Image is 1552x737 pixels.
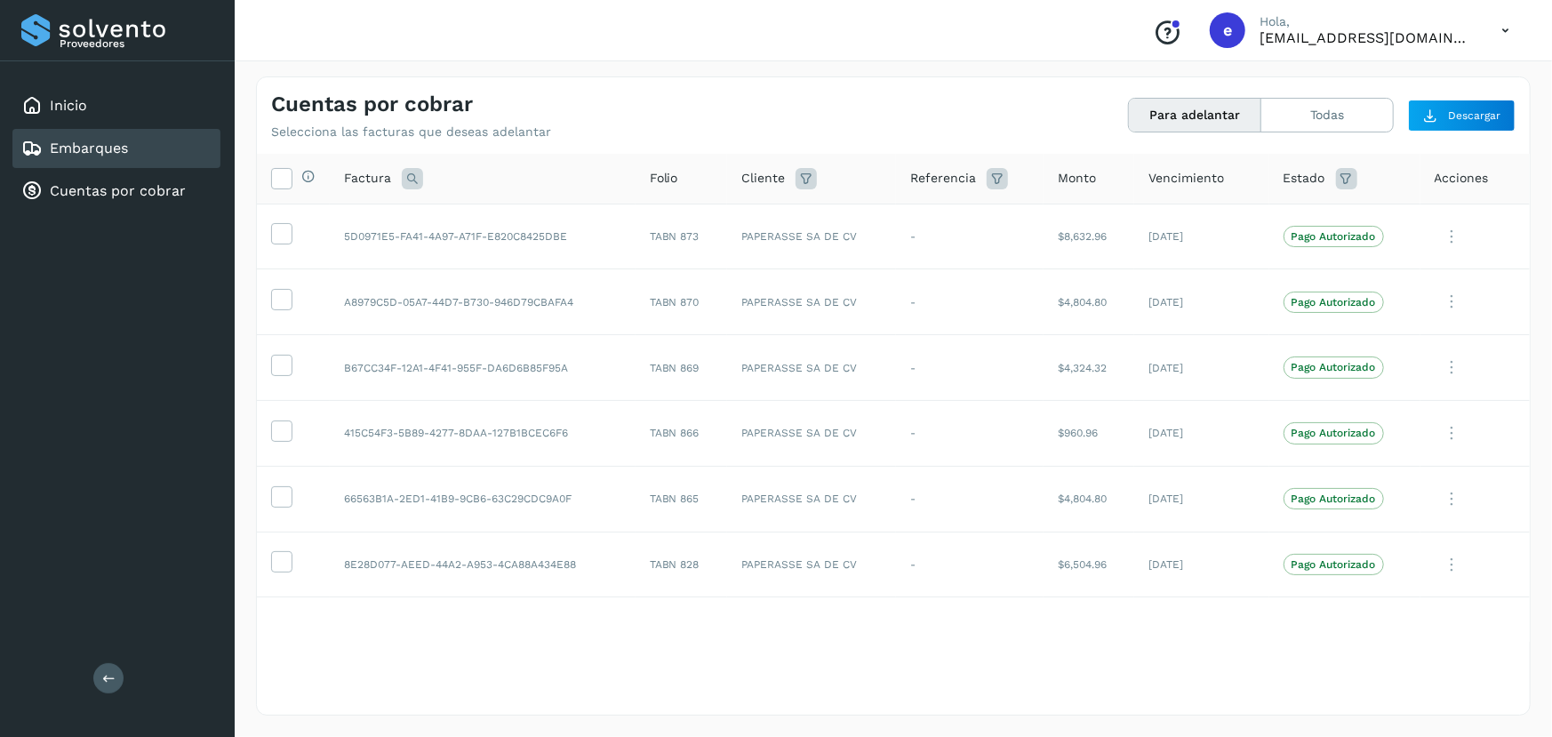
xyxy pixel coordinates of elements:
td: $8,632.96 [1044,204,1134,269]
button: Para adelantar [1129,99,1261,132]
td: [DATE] [1134,466,1268,532]
button: Todas [1261,99,1393,132]
p: Pago Autorizado [1292,427,1376,439]
td: - [896,335,1044,401]
td: [DATE] [1134,204,1268,269]
td: PAPERASSE SA DE CV [727,335,896,401]
p: Pago Autorizado [1292,361,1376,373]
span: Factura [344,169,391,188]
td: [DATE] [1134,532,1268,597]
td: TABN 870 [636,269,727,335]
td: $4,804.80 [1044,269,1134,335]
p: Proveedores [60,37,213,50]
td: [DATE] [1134,269,1268,335]
span: Descargar [1448,108,1500,124]
td: B67CC34F-12A1-4F41-955F-DA6D6B85F95A [330,335,636,401]
td: $4,804.80 [1044,466,1134,532]
a: Cuentas por cobrar [50,182,186,199]
td: PAPERASSE SA DE CV [727,269,896,335]
span: Cliente [741,169,785,188]
td: PAPERASSE SA DE CV [727,400,896,466]
td: $960.96 [1044,400,1134,466]
td: $6,504.96 [1044,532,1134,597]
td: - [896,532,1044,597]
td: 5D0971E5-FA41-4A97-A71F-E820C8425DBE [330,204,636,269]
span: Monto [1058,169,1096,188]
p: Selecciona las facturas que deseas adelantar [271,124,551,140]
td: - [896,204,1044,269]
td: TABN 865 [636,466,727,532]
td: [DATE] [1134,400,1268,466]
td: - [896,269,1044,335]
td: - [896,466,1044,532]
a: Embarques [50,140,128,156]
p: Pago Autorizado [1292,230,1376,243]
p: Pago Autorizado [1292,558,1376,571]
td: - [896,400,1044,466]
span: Folio [650,169,678,188]
td: A8979C5D-05A7-44D7-B730-946D79CBAFA4 [330,269,636,335]
button: Descargar [1408,100,1516,132]
td: TABN 828 [636,532,727,597]
td: 66563B1A-2ED1-41B9-9CB6-63C29CDC9A0F [330,466,636,532]
span: Acciones [1435,169,1489,188]
p: Pago Autorizado [1292,296,1376,308]
td: PAPERASSE SA DE CV [727,532,896,597]
td: TABN 866 [636,400,727,466]
td: 415C54F3-5B89-4277-8DAA-127B1BCEC6F6 [330,400,636,466]
td: 8E28D077-AEED-44A2-A953-4CA88A434E88 [330,532,636,597]
h4: Cuentas por cobrar [271,92,473,117]
span: Estado [1284,169,1325,188]
div: Cuentas por cobrar [12,172,220,211]
p: ebenezer5009@gmail.com [1260,29,1473,46]
td: PAPERASSE SA DE CV [727,204,896,269]
div: Inicio [12,86,220,125]
td: TABN 873 [636,204,727,269]
td: [DATE] [1134,335,1268,401]
td: $4,324.32 [1044,335,1134,401]
p: Pago Autorizado [1292,493,1376,505]
div: Embarques [12,129,220,168]
a: Inicio [50,97,87,114]
td: TABN 869 [636,335,727,401]
span: Referencia [910,169,976,188]
p: Hola, [1260,14,1473,29]
span: Vencimiento [1148,169,1224,188]
td: PAPERASSE SA DE CV [727,466,896,532]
